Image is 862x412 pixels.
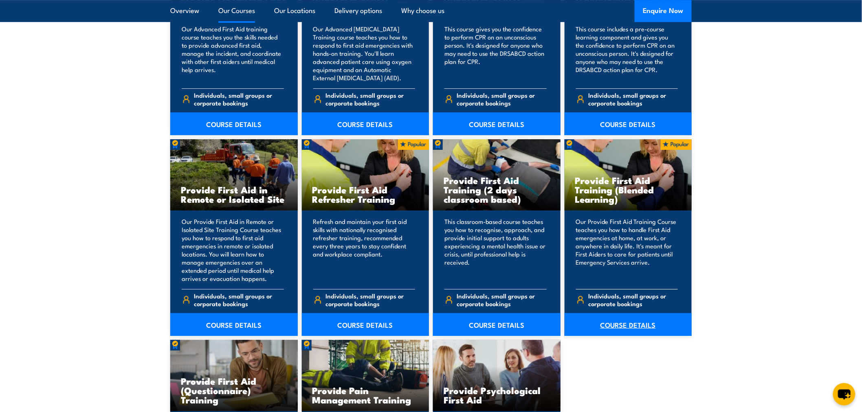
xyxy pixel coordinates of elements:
[182,25,284,82] p: Our Advanced First Aid training course teaches you the skills needed to provide advanced first ai...
[444,25,547,82] p: This course gives you the confidence to perform CPR on an unconscious person. It's designed for a...
[575,175,682,204] h3: Provide First Aid Training (Blended Learning)
[444,386,550,404] h3: Provide Psychological First Aid
[302,313,429,336] a: COURSE DETAILS
[588,292,678,307] span: Individuals, small groups or corporate bookings
[325,91,415,107] span: Individuals, small groups or corporate bookings
[181,185,287,204] h3: Provide First Aid in Remote or Isolated Site
[302,112,429,135] a: COURSE DETAILS
[457,292,547,307] span: Individuals, small groups or corporate bookings
[194,292,284,307] span: Individuals, small groups or corporate bookings
[576,25,678,82] p: This course includes a pre-course learning component and gives you the confidence to perform CPR ...
[312,185,419,204] h3: Provide First Aid Refresher Training
[312,386,419,404] h3: Provide Pain Management Training
[170,112,298,135] a: COURSE DETAILS
[313,25,416,82] p: Our Advanced [MEDICAL_DATA] Training course teaches you how to respond to first aid emergencies w...
[194,91,284,107] span: Individuals, small groups or corporate bookings
[457,91,547,107] span: Individuals, small groups or corporate bookings
[576,217,678,283] p: Our Provide First Aid Training Course teaches you how to handle First Aid emergencies at home, at...
[433,313,561,336] a: COURSE DETAILS
[444,175,550,204] h3: Provide First Aid Training (2 days classroom based)
[181,376,287,404] h3: Provide First Aid (Questionnaire) Training
[565,313,692,336] a: COURSE DETAILS
[444,217,547,283] p: This classroom-based course teaches you how to recognise, approach, and provide initial support t...
[170,313,298,336] a: COURSE DETAILS
[433,112,561,135] a: COURSE DETAILS
[833,383,855,405] button: chat-button
[565,112,692,135] a: COURSE DETAILS
[588,91,678,107] span: Individuals, small groups or corporate bookings
[313,217,416,283] p: Refresh and maintain your first aid skills with nationally recognised refresher training, recomme...
[325,292,415,307] span: Individuals, small groups or corporate bookings
[182,217,284,283] p: Our Provide First Aid in Remote or Isolated Site Training Course teaches you how to respond to fi...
